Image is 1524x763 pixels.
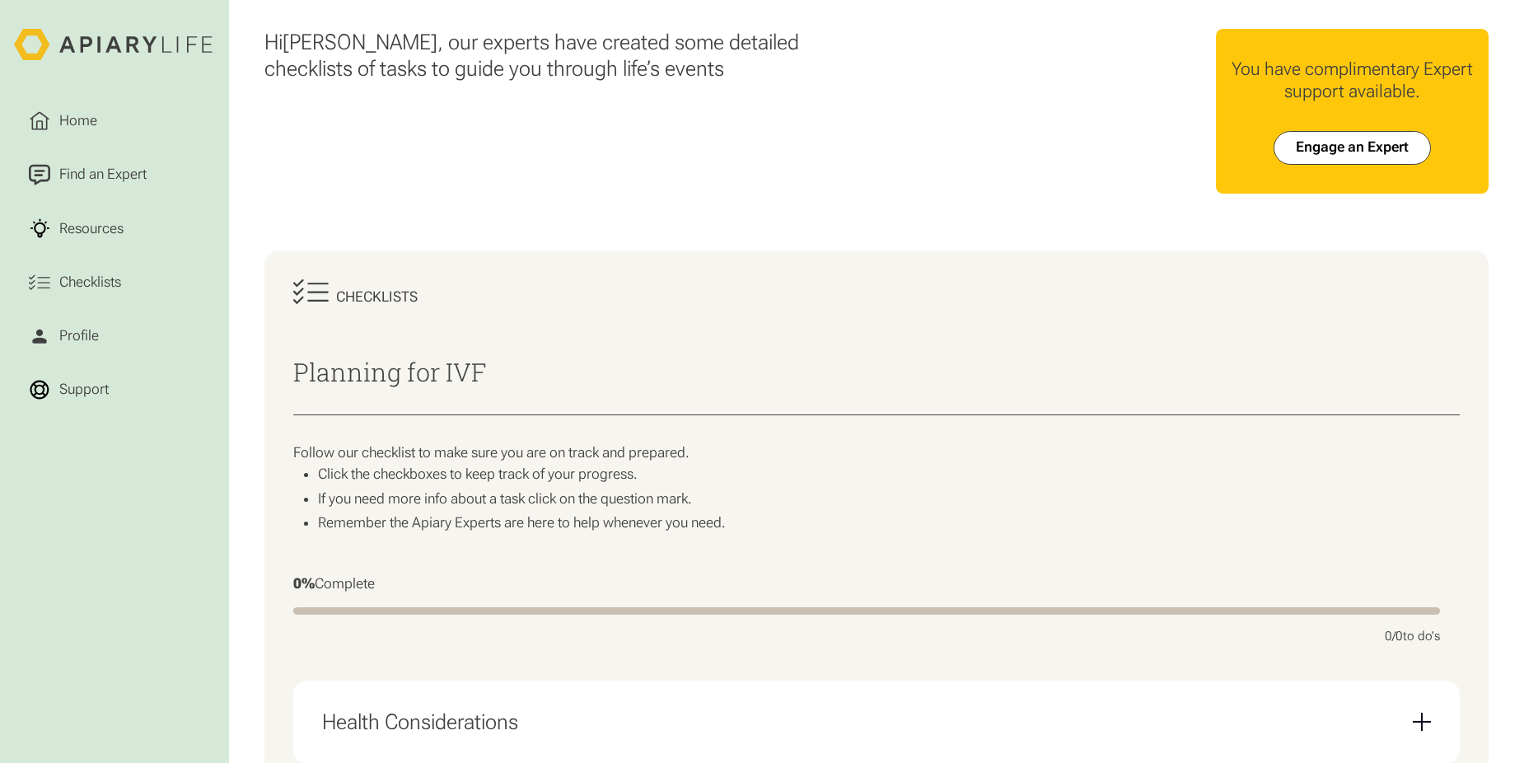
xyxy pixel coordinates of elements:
[318,490,1460,508] li: If you need more info about a task click on the question mark.
[1385,629,1392,644] span: 0
[14,96,214,147] a: Home
[55,164,150,185] div: Find an Expert
[293,575,1440,593] div: Complete
[14,204,214,254] a: Resources
[14,365,214,415] a: Support
[322,695,1431,749] div: Health Considerations
[293,575,315,592] span: 0%
[14,311,214,361] a: Profile
[55,110,101,132] div: Home
[55,379,112,400] div: Support
[1230,58,1474,102] div: You have complimentary Expert support available.
[14,257,214,307] a: Checklists
[318,514,1460,532] li: Remember the Apiary Experts are here to help whenever you need.
[283,30,437,54] span: [PERSON_NAME]
[1274,131,1431,165] a: Engage an Expert
[293,444,1460,462] p: Follow our checklist to make sure you are on track and prepared.
[1395,629,1403,644] span: 0
[322,709,518,735] div: Health Considerations
[14,150,214,200] a: Find an Expert
[1385,629,1440,644] div: / to do's
[55,325,102,347] div: Profile
[55,272,124,293] div: Checklists
[55,218,127,239] div: Resources
[264,29,872,82] div: Hi , our experts have created some detailed checklists of tasks to guide you through life’s events
[293,358,1460,386] h2: Planning for IVF
[318,466,1460,484] li: Click the checkboxes to keep track of your progress.
[336,288,418,307] div: Checklists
